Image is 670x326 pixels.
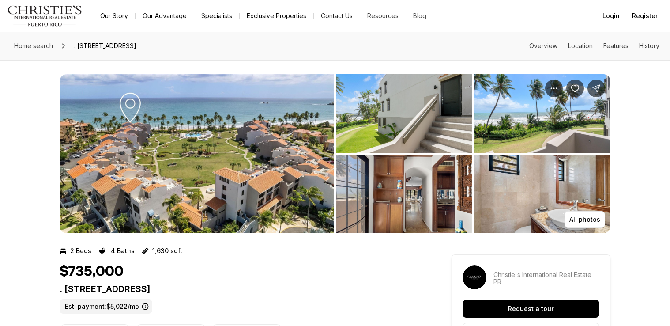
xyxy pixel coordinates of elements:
a: Our Story [93,10,135,22]
label: Est. payment: $5,022/mo [60,299,152,314]
img: logo [7,5,83,27]
li: 1 of 11 [60,74,334,233]
button: View image gallery [336,74,472,153]
p: 4 Baths [111,247,135,254]
p: All photos [569,216,600,223]
h1: $735,000 [60,263,124,280]
p: Request a tour [508,305,554,312]
span: Login [602,12,620,19]
a: Our Advantage [136,10,194,22]
a: Skip to: Location [568,42,593,49]
span: Register [632,12,658,19]
button: View image gallery [60,74,334,233]
button: Login [597,7,625,25]
a: Skip to: History [639,42,659,49]
button: Contact Us [314,10,360,22]
button: All photos [565,211,605,228]
a: Specialists [194,10,239,22]
p: 2 Beds [70,247,91,254]
a: Skip to: Overview [529,42,557,49]
p: . [STREET_ADDRESS] [60,284,420,294]
a: Resources [360,10,406,22]
nav: Page section menu [529,42,659,49]
span: . [STREET_ADDRESS] [71,39,140,53]
a: Skip to: Features [603,42,629,49]
a: Exclusive Properties [240,10,313,22]
button: Request a tour [463,300,599,318]
button: Property options [545,80,563,97]
p: Christie's International Real Estate PR [493,271,599,285]
div: Listing Photos [60,74,610,233]
button: View image gallery [336,155,472,233]
a: Blog [406,10,433,22]
li: 2 of 11 [336,74,610,233]
button: 4 Baths [98,244,135,258]
a: Home search [11,39,56,53]
p: 1,630 sqft [152,247,182,254]
button: View image gallery [474,155,610,233]
button: View image gallery [474,74,610,153]
button: Save Property: . CRESCENT COVE #101 [566,80,584,97]
button: Register [627,7,663,25]
button: Share Property: . CRESCENT COVE #101 [587,80,605,97]
span: Home search [14,42,53,49]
